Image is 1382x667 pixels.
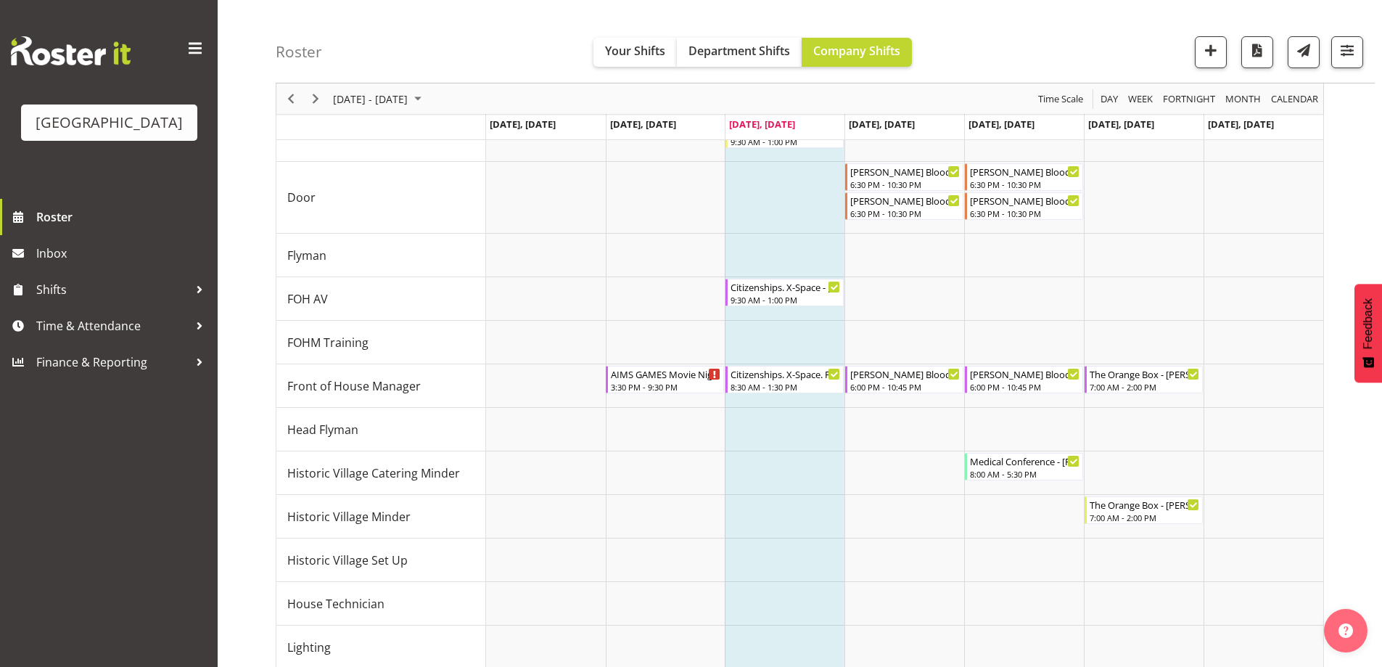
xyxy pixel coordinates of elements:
[36,206,210,228] span: Roster
[725,279,844,306] div: FOH AV"s event - Citizenships. X-Space - Chris Darlington Begin From Wednesday, September 3, 2025...
[490,118,556,131] span: [DATE], [DATE]
[965,192,1083,220] div: Door"s event - Kevin Bloody Wilson - Heather Powell Begin From Friday, September 5, 2025 at 6:30:...
[1126,90,1156,108] button: Timeline Week
[287,508,411,525] span: Historic Village Minder
[276,364,486,408] td: Front of House Manager resource
[11,36,131,65] img: Rosterit website logo
[845,163,963,191] div: Door"s event - Kevin Bloody Wilson - Aiddie Carnihan Begin From Thursday, September 4, 2025 at 6:...
[1354,284,1382,382] button: Feedback - Show survey
[965,366,1083,393] div: Front of House Manager"s event - Kevin Bloody Wilson FOHM shift - Robin Hendriks Begin From Frida...
[1195,36,1227,68] button: Add a new shift
[276,539,486,582] td: Historic Village Set Up resource
[276,495,486,539] td: Historic Village Minder resource
[813,43,900,59] span: Company Shifts
[970,164,1079,179] div: [PERSON_NAME] Bloody [PERSON_NAME] - [PERSON_NAME]
[611,367,720,381] div: AIMS GAMES Movie Night (backup venue) Cargo Shed - Unfilled
[1085,366,1203,393] div: Front of House Manager"s event - The Orange Box - Aaron Smart Begin From Saturday, September 6, 2...
[677,38,802,67] button: Department Shifts
[1338,623,1353,638] img: help-xxl-2.png
[276,451,486,495] td: Historic Village Catering Minder resource
[287,595,384,613] span: House Technician
[970,381,1079,393] div: 6:00 PM - 10:45 PM
[605,43,665,59] span: Your Shifts
[802,38,912,67] button: Company Shifts
[610,118,676,131] span: [DATE], [DATE]
[287,639,331,656] span: Lighting
[1037,90,1085,108] span: Time Scale
[276,277,486,321] td: FOH AV resource
[1362,298,1375,349] span: Feedback
[36,242,210,264] span: Inbox
[970,208,1079,219] div: 6:30 PM - 10:30 PM
[276,162,486,234] td: Door resource
[970,468,1079,480] div: 8:00 AM - 5:30 PM
[1098,90,1121,108] button: Timeline Day
[36,279,189,300] span: Shifts
[276,408,486,451] td: Head Flyman resource
[845,192,963,220] div: Door"s event - Kevin Bloody Wilson - Tommy Shorter Begin From Thursday, September 4, 2025 at 6:30...
[850,208,960,219] div: 6:30 PM - 10:30 PM
[306,90,326,108] button: Next
[731,294,840,306] div: 9:30 AM - 1:00 PM
[593,38,677,67] button: Your Shifts
[303,83,328,114] div: Next
[331,90,428,108] button: September 01 - 07, 2025
[970,454,1079,468] div: Medical Conference - [PERSON_NAME]
[731,136,840,147] div: 9:30 AM - 1:00 PM
[731,279,840,294] div: Citizenships. X-Space - [PERSON_NAME]
[276,582,486,626] td: House Technician resource
[1090,381,1199,393] div: 7:00 AM - 2:00 PM
[1088,118,1154,131] span: [DATE], [DATE]
[850,367,960,381] div: [PERSON_NAME] Bloody [PERSON_NAME] FOHM shift - [PERSON_NAME]
[1090,512,1199,523] div: 7:00 AM - 2:00 PM
[850,193,960,208] div: [PERSON_NAME] Bloody [PERSON_NAME] - [PERSON_NAME]
[287,334,369,351] span: FOHM Training
[1269,90,1321,108] button: Month
[970,179,1079,190] div: 6:30 PM - 10:30 PM
[1288,36,1320,68] button: Send a list of all shifts for the selected filtered period to all rostered employees.
[36,351,189,373] span: Finance & Reporting
[1241,36,1273,68] button: Download a PDF of the roster according to the set date range.
[688,43,790,59] span: Department Shifts
[276,234,486,277] td: Flyman resource
[287,552,408,569] span: Historic Village Set Up
[287,377,421,395] span: Front of House Manager
[287,421,358,438] span: Head Flyman
[968,118,1035,131] span: [DATE], [DATE]
[276,321,486,364] td: FOHM Training resource
[965,163,1083,191] div: Door"s event - Kevin Bloody Wilson - Ruby Grace Begin From Friday, September 5, 2025 at 6:30:00 P...
[276,44,322,60] h4: Roster
[1270,90,1320,108] span: calendar
[850,381,960,393] div: 6:00 PM - 10:45 PM
[1208,118,1274,131] span: [DATE], [DATE]
[850,164,960,179] div: [PERSON_NAME] Bloody [PERSON_NAME] - [PERSON_NAME]
[1036,90,1086,108] button: Time Scale
[287,465,460,482] span: Historic Village Catering Minder
[729,118,795,131] span: [DATE], [DATE]
[1224,90,1262,108] span: Month
[287,189,316,206] span: Door
[281,90,301,108] button: Previous
[36,315,189,337] span: Time & Attendance
[965,453,1083,480] div: Historic Village Catering Minder"s event - Medical Conference - Aaron Smart Begin From Friday, Se...
[725,366,844,393] div: Front of House Manager"s event - Citizenships. X-Space. FOHM - Valerie Donaldson Begin From Wedne...
[36,112,183,134] div: [GEOGRAPHIC_DATA]
[279,83,303,114] div: Previous
[332,90,409,108] span: [DATE] - [DATE]
[845,366,963,393] div: Front of House Manager"s event - Kevin Bloody Wilson FOHM shift - Davey Van Gooswilligen Begin Fr...
[1223,90,1264,108] button: Timeline Month
[1161,90,1217,108] span: Fortnight
[970,193,1079,208] div: [PERSON_NAME] Bloody [PERSON_NAME] - [PERSON_NAME]
[1127,90,1154,108] span: Week
[287,290,328,308] span: FOH AV
[1085,496,1203,524] div: Historic Village Minder"s event - The Orange Box - Chris Darlington Begin From Saturday, Septembe...
[1161,90,1218,108] button: Fortnight
[1331,36,1363,68] button: Filter Shifts
[970,367,1079,381] div: [PERSON_NAME] Bloody [PERSON_NAME] FOHM shift - [PERSON_NAME]
[1090,497,1199,512] div: The Orange Box - [PERSON_NAME]
[850,179,960,190] div: 6:30 PM - 10:30 PM
[606,366,724,393] div: Front of House Manager"s event - AIMS GAMES Movie Night (backup venue) Cargo Shed - Unfilled Begi...
[1099,90,1119,108] span: Day
[731,381,840,393] div: 8:30 AM - 1:30 PM
[849,118,915,131] span: [DATE], [DATE]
